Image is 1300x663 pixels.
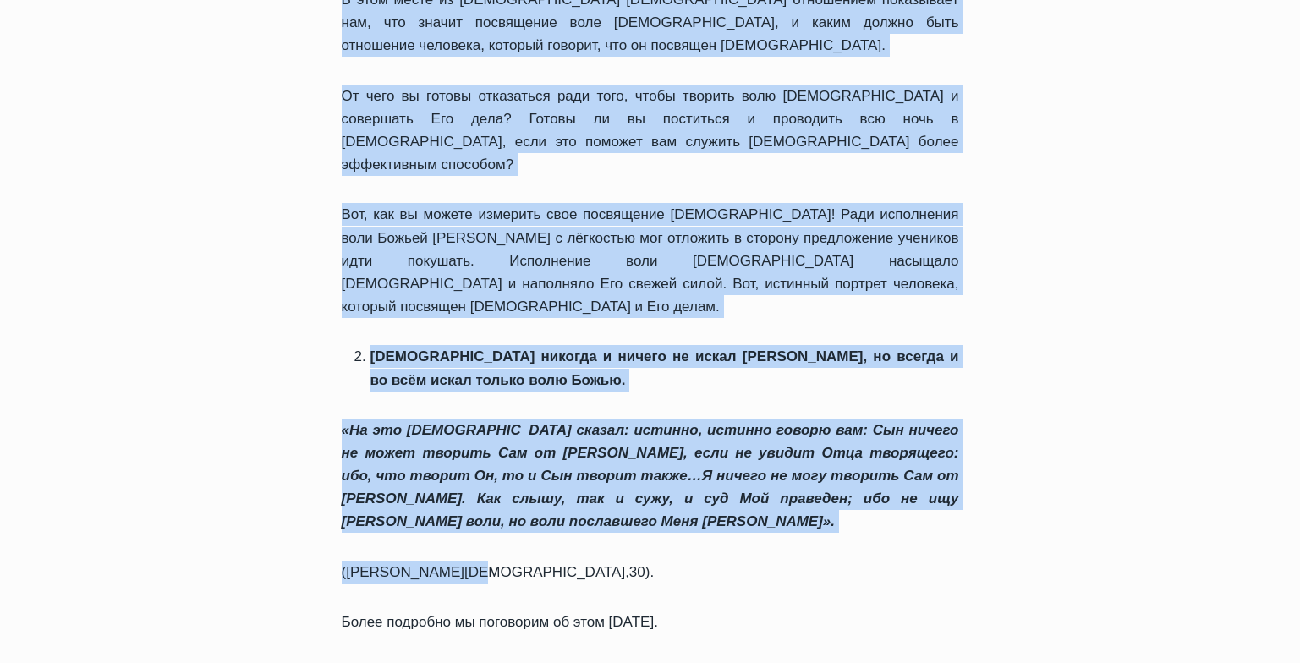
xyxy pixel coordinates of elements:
[370,348,959,387] strong: [DEMOGRAPHIC_DATA] никогда и ничего не искал [PERSON_NAME], но всегда и во всём искал только волю...
[342,611,959,633] p: Более подробно мы поговорим об этом [DATE].
[342,422,959,530] strong: «На это [DEMOGRAPHIC_DATA] сказал: истинно, истинно говорю вам: Сын ничего не может творить Сам о...
[342,561,959,584] p: ([PERSON_NAME][DEMOGRAPHIC_DATA],30).
[342,85,959,177] p: От чего вы готовы отказаться ради того, чтобы творить волю [DEMOGRAPHIC_DATA] и совершать Его дел...
[342,203,959,318] p: Вот, как вы можете измерить свое посвящение [DEMOGRAPHIC_DATA]! Ради исполнения воли Божьей [PERS...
